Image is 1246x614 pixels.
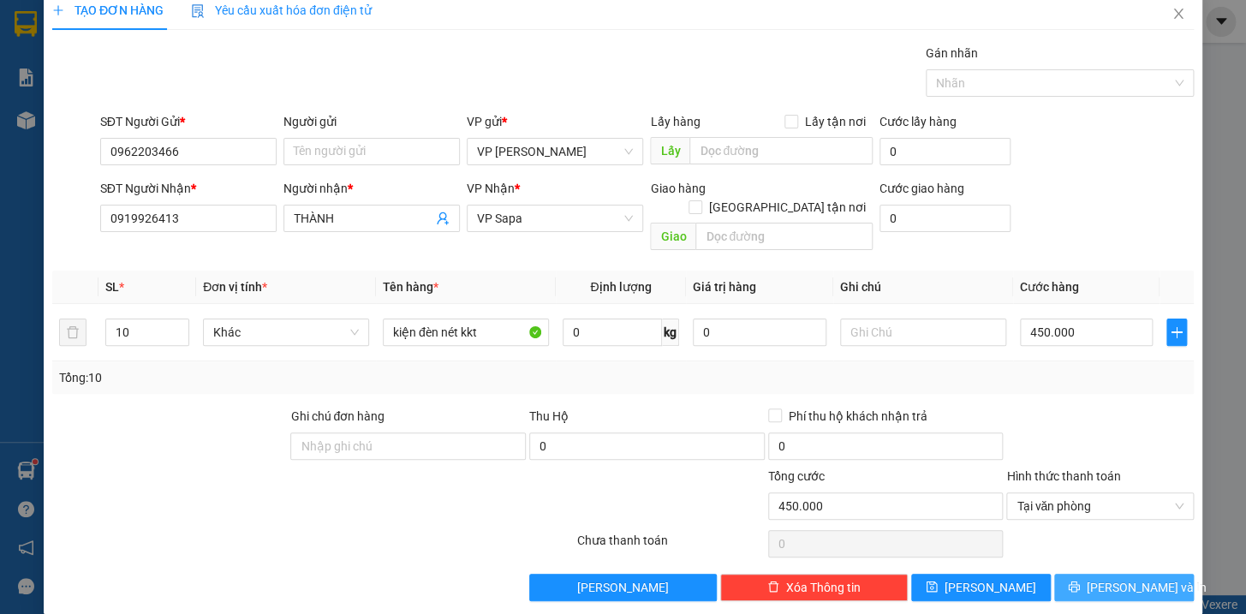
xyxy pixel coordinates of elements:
[9,99,138,128] h2: IGE1FIJ5
[52,3,164,17] span: TẠO ĐƠN HÀNG
[650,182,705,195] span: Giao hàng
[59,368,482,387] div: Tổng: 10
[782,407,934,426] span: Phí thu hộ khách nhận trả
[1020,280,1079,294] span: Cước hàng
[191,4,205,18] img: icon
[467,112,643,131] div: VP gửi
[1166,319,1187,346] button: plus
[1054,574,1194,601] button: printer[PERSON_NAME] và In
[911,574,1051,601] button: save[PERSON_NAME]
[879,182,964,195] label: Cước giao hàng
[213,319,359,345] span: Khác
[879,138,1011,165] input: Cước lấy hàng
[689,137,873,164] input: Dọc đường
[693,280,756,294] span: Giá trị hàng
[467,182,515,195] span: VP Nhận
[1171,7,1185,21] span: close
[926,581,938,594] span: save
[1006,469,1120,483] label: Hình thức thanh toán
[695,223,873,250] input: Dọc đường
[203,280,267,294] span: Đơn vị tính
[229,14,414,42] b: [DOMAIN_NAME]
[477,206,633,231] span: VP Sapa
[1087,578,1207,597] span: [PERSON_NAME] và In
[191,3,372,17] span: Yêu cầu xuất hóa đơn điện tử
[798,112,873,131] span: Lấy tận nơi
[283,112,460,131] div: Người gửi
[945,578,1036,597] span: [PERSON_NAME]
[590,280,651,294] span: Định lượng
[879,205,1011,232] input: Cước giao hàng
[104,40,209,69] b: Sao Việt
[650,223,695,250] span: Giao
[290,409,385,423] label: Ghi chú đơn hàng
[283,179,460,198] div: Người nhận
[436,212,450,225] span: user-add
[650,137,689,164] span: Lấy
[90,99,414,207] h2: VP Nhận: VP Sapa
[575,531,766,561] div: Chưa thanh toán
[1068,581,1080,594] span: printer
[577,578,669,597] span: [PERSON_NAME]
[926,46,978,60] label: Gán nhãn
[529,574,717,601] button: [PERSON_NAME]
[840,319,1006,346] input: Ghi Chú
[105,280,119,294] span: SL
[59,319,86,346] button: delete
[1016,493,1183,519] span: Tại văn phòng
[52,4,64,16] span: plus
[662,319,679,346] span: kg
[1167,325,1186,339] span: plus
[693,319,826,346] input: 0
[768,469,825,483] span: Tổng cước
[786,578,861,597] span: Xóa Thông tin
[720,574,908,601] button: deleteXóa Thông tin
[383,319,549,346] input: VD: Bàn, Ghế
[529,409,569,423] span: Thu Hộ
[650,115,700,128] span: Lấy hàng
[100,112,277,131] div: SĐT Người Gửi
[477,139,633,164] span: VP Gia Lâm
[383,280,438,294] span: Tên hàng
[833,271,1013,304] th: Ghi chú
[9,14,95,99] img: logo.jpg
[100,179,277,198] div: SĐT Người Nhận
[767,581,779,594] span: delete
[702,198,873,217] span: [GEOGRAPHIC_DATA] tận nơi
[879,115,957,128] label: Cước lấy hàng
[290,432,526,460] input: Ghi chú đơn hàng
